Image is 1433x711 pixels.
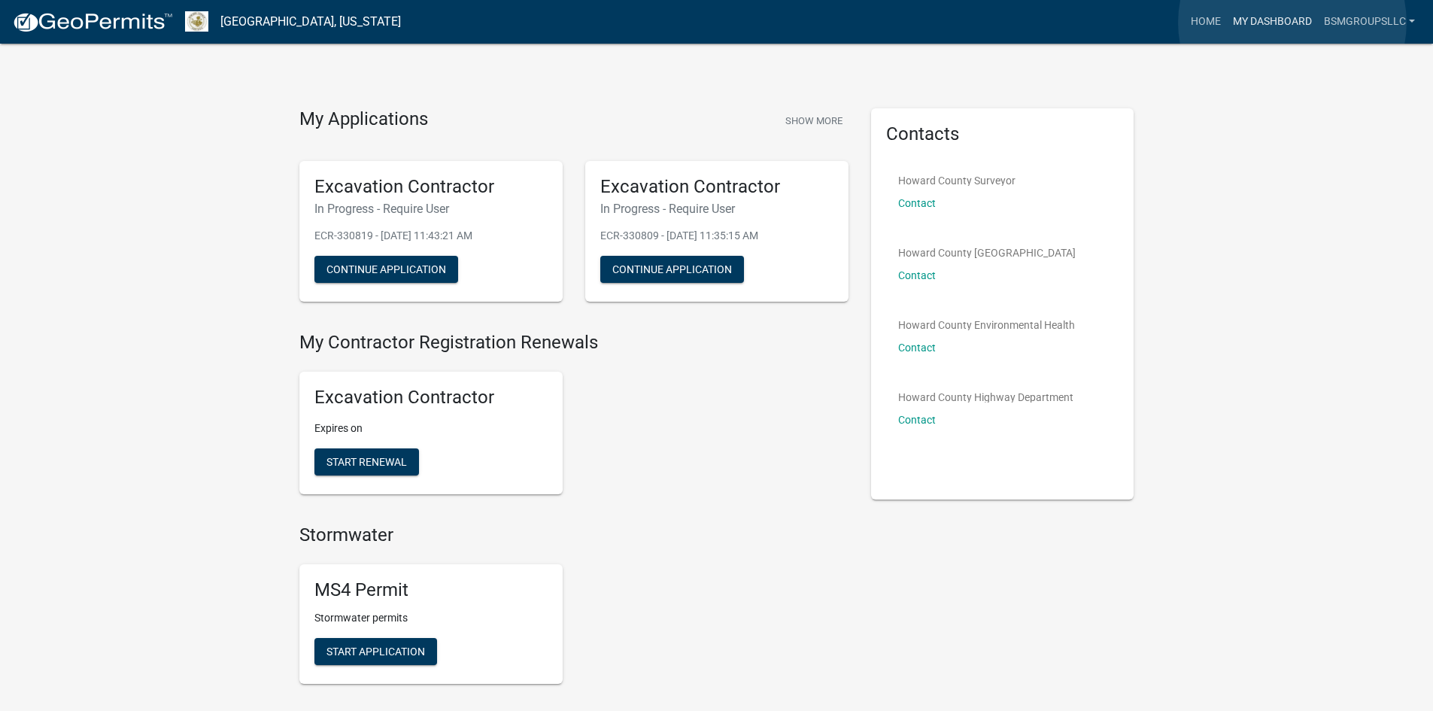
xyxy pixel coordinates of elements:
[314,228,548,244] p: ECR-330819 - [DATE] 11:43:21 AM
[600,256,744,283] button: Continue Application
[898,248,1076,258] p: Howard County [GEOGRAPHIC_DATA]
[314,176,548,198] h5: Excavation Contractor
[779,108,849,133] button: Show More
[600,176,833,198] h5: Excavation Contractor
[299,524,849,546] h4: Stormwater
[898,392,1073,403] p: Howard County Highway Department
[886,123,1119,145] h5: Contacts
[898,269,936,281] a: Contact
[220,9,401,35] a: [GEOGRAPHIC_DATA], [US_STATE]
[1227,8,1318,36] a: My Dashboard
[898,320,1075,330] p: Howard County Environmental Health
[314,448,419,476] button: Start Renewal
[314,387,548,409] h5: Excavation Contractor
[314,256,458,283] button: Continue Application
[898,342,936,354] a: Contact
[600,202,833,216] h6: In Progress - Require User
[314,610,548,626] p: Stormwater permits
[314,202,548,216] h6: In Progress - Require User
[299,332,849,506] wm-registration-list-section: My Contractor Registration Renewals
[314,579,548,601] h5: MS4 Permit
[314,638,437,665] button: Start Application
[898,175,1016,186] p: Howard County Surveyor
[314,421,548,436] p: Expires on
[299,332,849,354] h4: My Contractor Registration Renewals
[326,456,407,468] span: Start Renewal
[898,414,936,426] a: Contact
[600,228,833,244] p: ECR-330809 - [DATE] 11:35:15 AM
[299,108,428,131] h4: My Applications
[326,645,425,657] span: Start Application
[1185,8,1227,36] a: Home
[898,197,936,209] a: Contact
[1318,8,1421,36] a: BSMGroupsLLC
[185,11,208,32] img: Howard County, Indiana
